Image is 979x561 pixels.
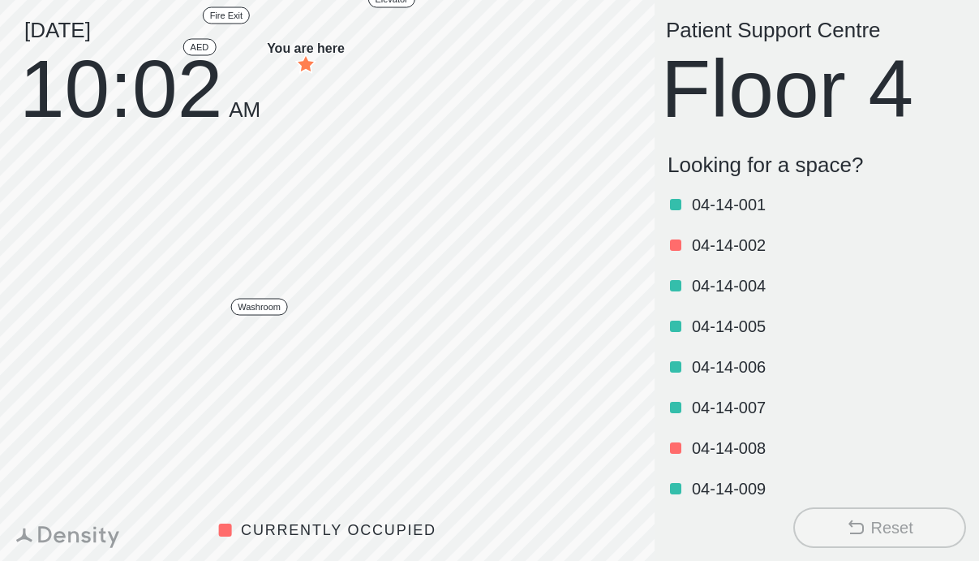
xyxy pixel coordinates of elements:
[668,153,966,178] p: Looking for a space?
[692,479,963,498] p: 04 - 14 - 009
[692,276,963,296] p: 04 - 14 - 004
[692,357,963,377] p: 04 - 14 - 006
[692,235,963,255] p: 04 - 14 - 002
[793,507,966,548] button: Reset
[692,195,963,214] p: 04 - 14 - 001
[692,438,963,458] p: 04 - 14 - 008
[692,317,963,336] p: 04 - 14 - 005
[870,516,912,539] div: Reset
[692,398,963,417] p: 04 - 14 - 007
